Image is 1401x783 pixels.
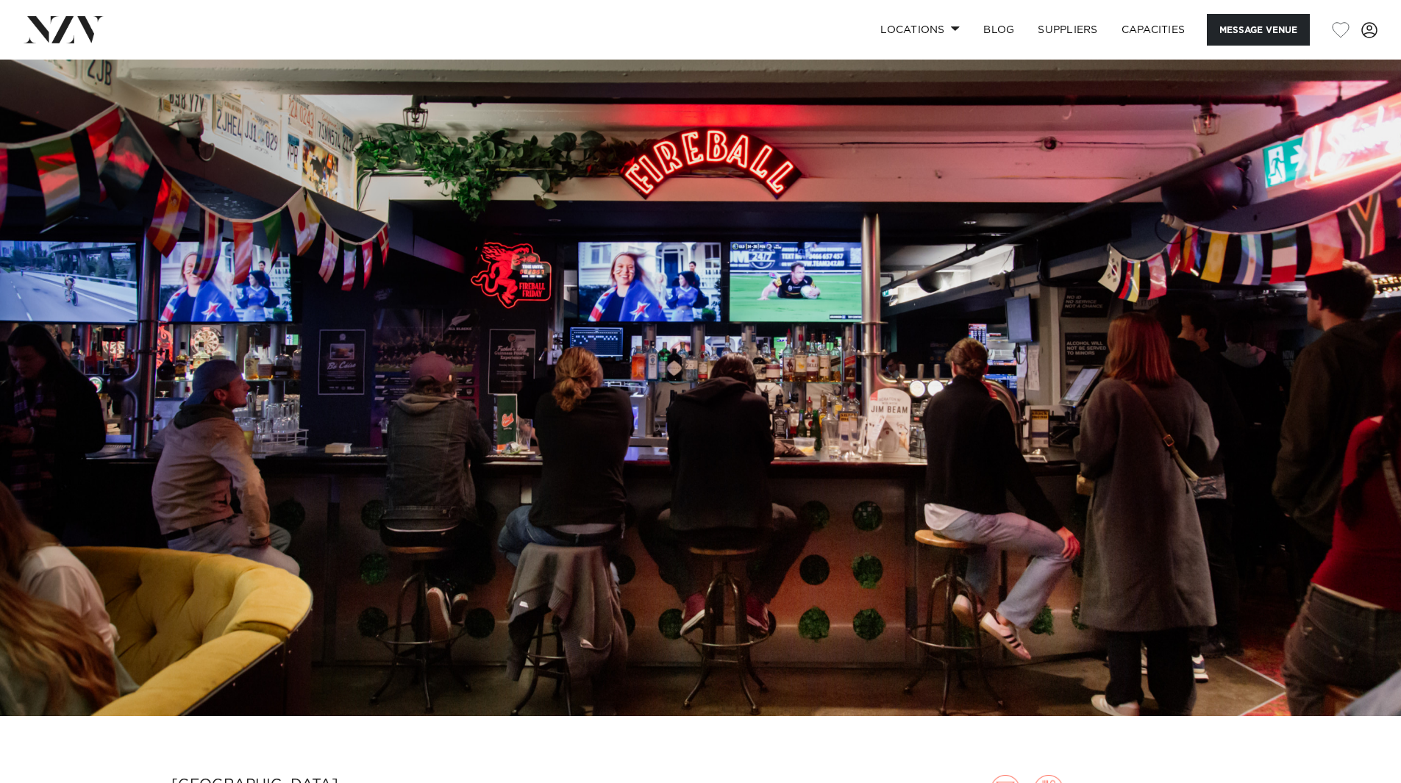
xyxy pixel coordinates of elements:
[1110,14,1197,46] a: Capacities
[869,14,972,46] a: Locations
[1026,14,1109,46] a: SUPPLIERS
[24,16,104,43] img: nzv-logo.png
[1207,14,1310,46] button: Message Venue
[972,14,1026,46] a: BLOG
